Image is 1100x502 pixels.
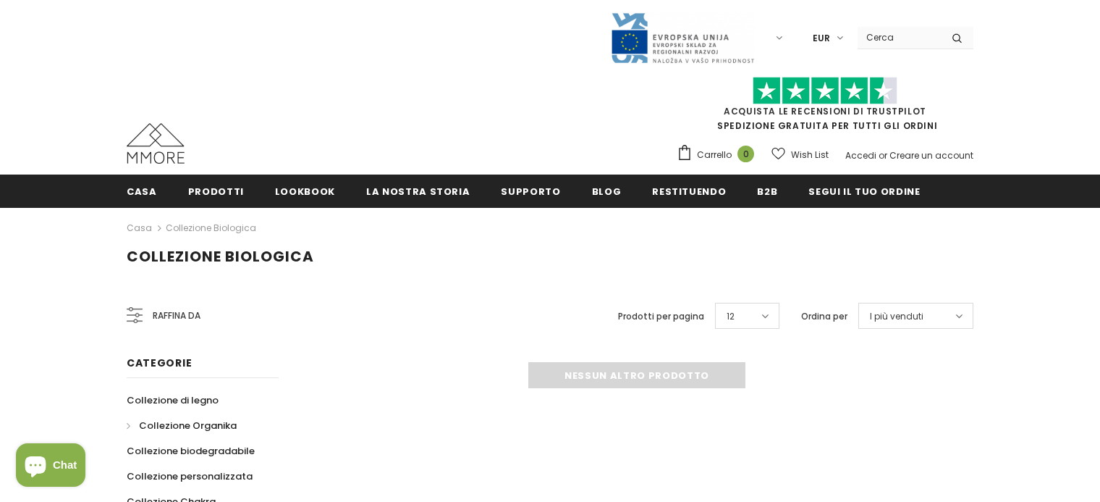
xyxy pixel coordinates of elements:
span: supporto [501,185,560,198]
a: Collezione biologica [166,222,256,234]
span: 0 [737,146,754,162]
a: Javni Razpis [610,31,755,43]
span: Restituendo [652,185,726,198]
a: Carrello 0 [677,144,761,166]
span: Categorie [127,356,192,370]
inbox-online-store-chat: Shopify online store chat [12,443,90,490]
a: Casa [127,219,152,237]
a: Collezione personalizzata [127,464,253,489]
img: Javni Razpis [610,12,755,64]
span: Collezione personalizzata [127,469,253,483]
a: B2B [757,175,777,207]
span: Raffina da [153,308,200,324]
a: Collezione di legno [127,388,219,413]
span: or [879,149,887,162]
span: Segui il tuo ordine [808,185,920,198]
a: Collezione biodegradabile [127,438,255,464]
a: Restituendo [652,175,726,207]
span: Collezione Organika [139,419,237,432]
span: Lookbook [275,185,335,198]
span: Carrello [697,148,732,162]
input: Search Site [858,27,941,48]
span: SPEDIZIONE GRATUITA PER TUTTI GLI ORDINI [677,83,973,132]
a: Collezione Organika [127,413,237,438]
span: Casa [127,185,157,198]
span: EUR [813,31,830,46]
span: Blog [592,185,622,198]
span: 12 [727,309,735,324]
a: Lookbook [275,175,335,207]
a: La nostra storia [366,175,470,207]
a: Prodotti [188,175,244,207]
span: La nostra storia [366,185,470,198]
span: Wish List [791,148,829,162]
a: Segui il tuo ordine [808,175,920,207]
img: Casi MMORE [127,123,185,164]
img: Fidati di Pilot Stars [753,77,897,105]
a: Blog [592,175,622,207]
span: I più venduti [870,309,923,324]
a: Accedi [845,149,876,162]
a: supporto [501,175,560,207]
label: Ordina per [801,309,847,324]
a: Creare un account [889,149,973,162]
a: Casa [127,175,157,207]
a: Acquista le recensioni di TrustPilot [724,105,926,117]
span: Prodotti [188,185,244,198]
a: Wish List [771,142,829,167]
span: B2B [757,185,777,198]
label: Prodotti per pagina [618,309,704,324]
span: Collezione biodegradabile [127,444,255,458]
span: Collezione biologica [127,246,314,267]
span: Collezione di legno [127,393,219,407]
